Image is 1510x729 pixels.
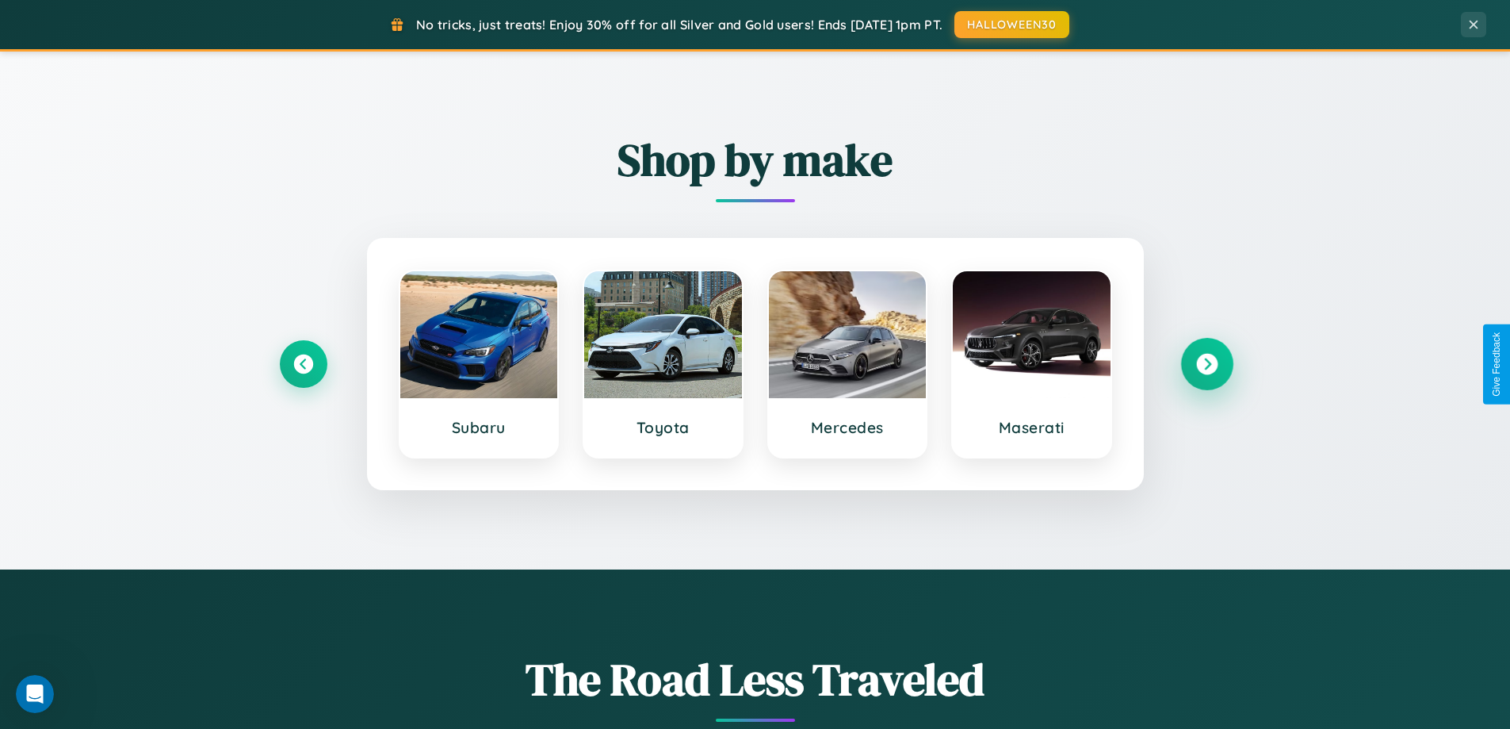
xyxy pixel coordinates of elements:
[280,129,1231,190] h2: Shop by make
[969,418,1095,437] h3: Maserati
[416,17,942,33] span: No tricks, just treats! Enjoy 30% off for all Silver and Gold users! Ends [DATE] 1pm PT.
[280,649,1231,710] h1: The Road Less Traveled
[954,11,1069,38] button: HALLOWEEN30
[785,418,911,437] h3: Mercedes
[16,675,54,713] iframe: Intercom live chat
[416,418,542,437] h3: Subaru
[600,418,726,437] h3: Toyota
[1491,332,1502,397] div: Give Feedback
